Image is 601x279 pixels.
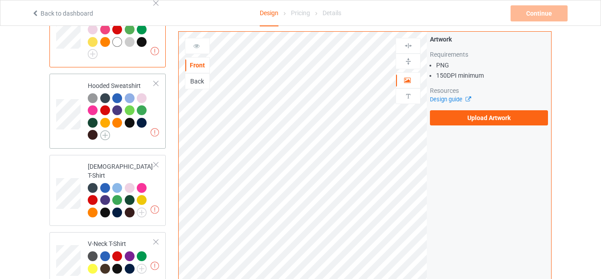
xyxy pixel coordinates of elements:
div: Requirements [430,50,548,59]
a: Back to dashboard [32,10,93,17]
li: 150 DPI minimum [436,71,548,80]
img: svg%3E%0A [404,92,413,100]
div: Artwork [430,35,548,44]
a: Design guide [430,96,470,103]
div: Pricing [291,0,310,25]
img: exclamation icon [151,205,159,214]
label: Upload Artwork [430,110,548,125]
div: Resources [430,86,548,95]
img: svg+xml;base64,PD94bWwgdmVyc2lvbj0iMS4wIiBlbmNvZGluZz0iVVRGLTgiPz4KPHN2ZyB3aWR0aD0iMjJweCIgaGVpZ2... [88,49,98,59]
img: svg+xml;base64,PD94bWwgdmVyc2lvbj0iMS4wIiBlbmNvZGluZz0iVVRGLTgiPz4KPHN2ZyB3aWR0aD0iMjJweCIgaGVpZ2... [137,264,147,274]
div: V-Neck T-Shirt [88,239,154,273]
img: exclamation icon [151,262,159,270]
div: Back [185,77,209,86]
img: svg%3E%0A [404,42,413,50]
img: svg+xml;base64,PD94bWwgdmVyc2lvbj0iMS4wIiBlbmNvZGluZz0iVVRGLTgiPz4KPHN2ZyB3aWR0aD0iMjJweCIgaGVpZ2... [137,208,147,217]
div: [DEMOGRAPHIC_DATA] T-Shirt [88,162,154,217]
div: Details [323,0,341,25]
img: exclamation icon [151,47,159,55]
div: Front [185,61,209,70]
div: Hooded Sweatshirt [88,81,154,139]
div: Hooded Sweatshirt [49,74,166,148]
li: PNG [436,61,548,70]
div: Design [260,0,278,26]
div: Premium Fit Mens Tee [88,0,154,56]
img: svg%3E%0A [404,57,413,66]
img: svg+xml;base64,PD94bWwgdmVyc2lvbj0iMS4wIiBlbmNvZGluZz0iVVRGLTgiPz4KPHN2ZyB3aWR0aD0iMjJweCIgaGVpZ2... [100,130,110,140]
img: exclamation icon [151,128,159,137]
div: [DEMOGRAPHIC_DATA] T-Shirt [49,155,166,226]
